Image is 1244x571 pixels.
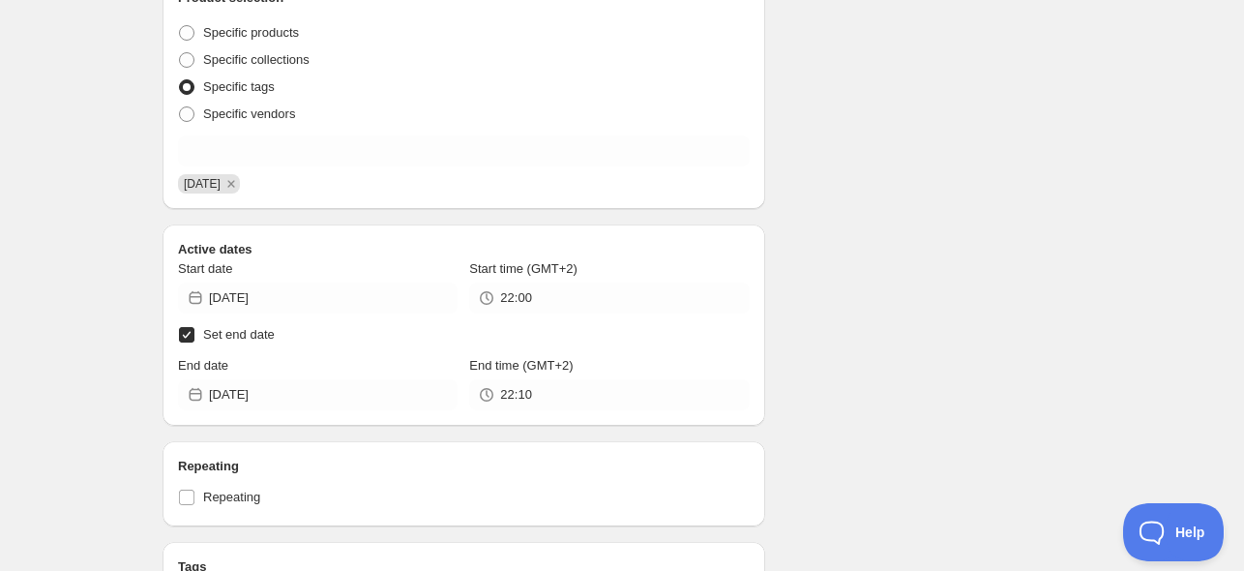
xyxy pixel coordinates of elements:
[203,490,260,504] span: Repeating
[178,261,232,276] span: Start date
[203,52,310,67] span: Specific collections
[222,175,240,193] button: Remove 03/10/2025
[203,327,275,342] span: Set end date
[178,457,750,476] h2: Repeating
[184,177,221,191] span: 03/10/2025
[1123,503,1225,561] iframe: Toggle Customer Support
[203,25,299,40] span: Specific products
[469,358,573,373] span: End time (GMT+2)
[203,79,275,94] span: Specific tags
[178,358,228,373] span: End date
[178,240,750,259] h2: Active dates
[203,106,295,121] span: Specific vendors
[469,261,578,276] span: Start time (GMT+2)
